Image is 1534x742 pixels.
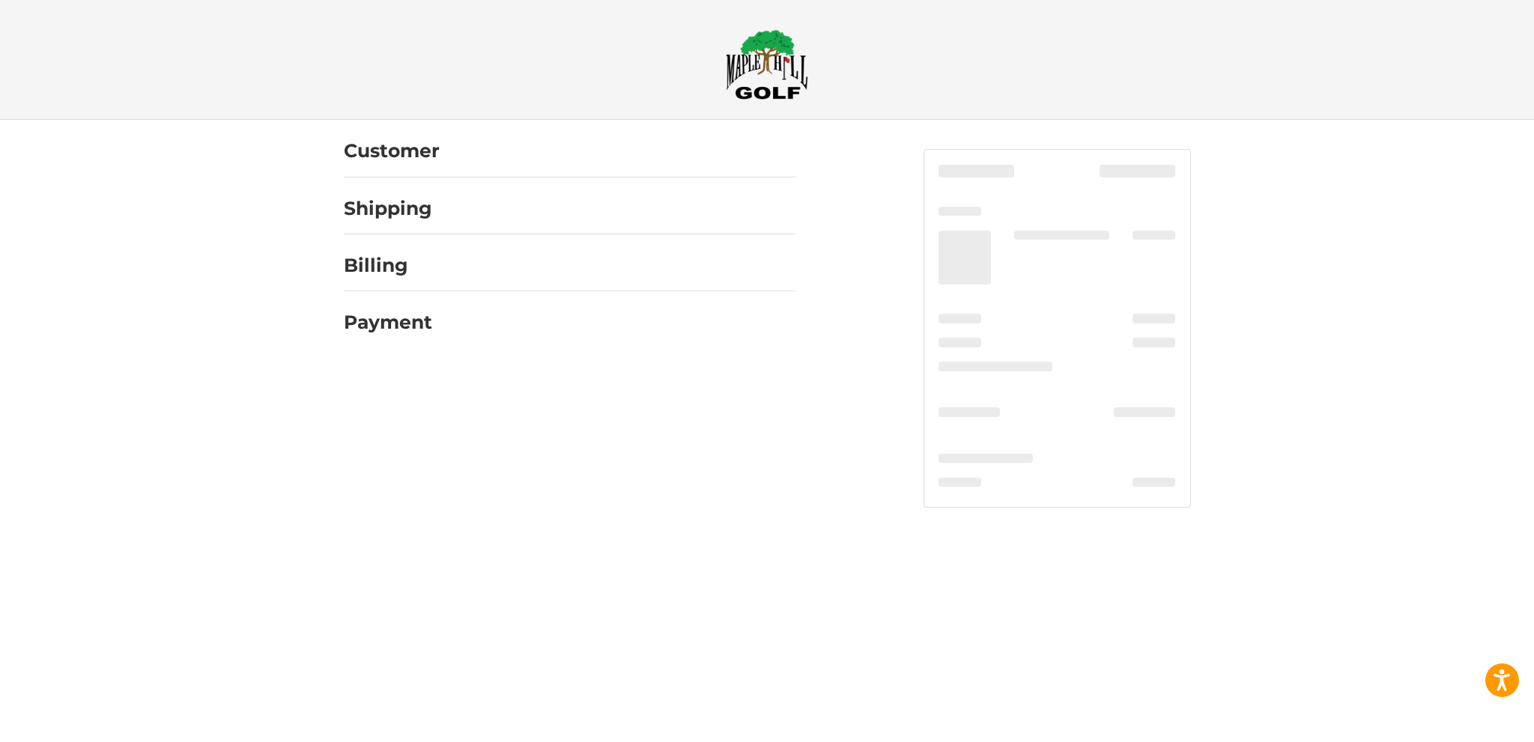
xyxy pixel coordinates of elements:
[344,139,440,162] h2: Customer
[344,197,432,220] h2: Shipping
[726,29,808,100] img: Maple Hill Golf
[344,254,431,277] h2: Billing
[344,311,432,334] h2: Payment
[15,678,178,727] iframe: Gorgias live chat messenger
